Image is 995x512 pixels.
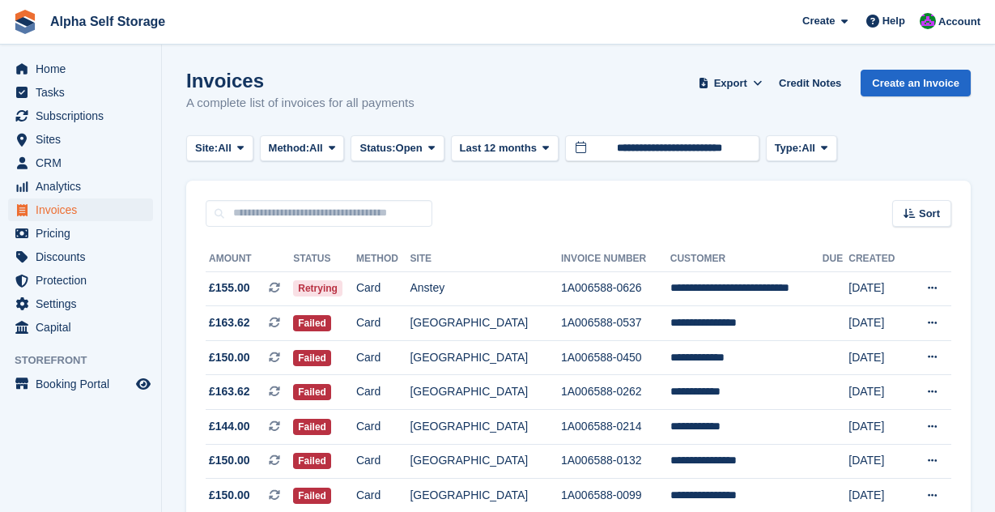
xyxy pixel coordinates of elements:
[356,444,410,479] td: Card
[561,271,670,306] td: 1A006588-0626
[209,452,250,469] span: £150.00
[36,292,133,315] span: Settings
[293,246,356,272] th: Status
[209,314,250,331] span: £163.62
[359,140,395,156] span: Status:
[293,384,331,400] span: Failed
[460,140,537,156] span: Last 12 months
[186,94,415,113] p: A complete list of invoices for all payments
[269,140,310,156] span: Method:
[36,269,133,292] span: Protection
[8,245,153,268] a: menu
[695,70,766,96] button: Export
[561,444,670,479] td: 1A006588-0132
[36,151,133,174] span: CRM
[356,340,410,375] td: Card
[861,70,971,96] a: Create an Invoice
[919,206,940,222] span: Sort
[823,246,848,272] th: Due
[36,105,133,127] span: Subscriptions
[8,373,153,395] a: menu
[561,246,670,272] th: Invoice Number
[36,316,133,339] span: Capital
[882,13,905,29] span: Help
[561,340,670,375] td: 1A006588-0450
[670,246,823,272] th: Customer
[848,340,908,375] td: [DATE]
[410,271,560,306] td: Anstey
[36,128,133,151] span: Sites
[293,488,331,504] span: Failed
[36,373,133,395] span: Booking Portal
[848,444,908,479] td: [DATE]
[848,246,908,272] th: Created
[451,135,559,162] button: Last 12 months
[293,280,342,297] span: Retrying
[36,222,133,245] span: Pricing
[36,175,133,198] span: Analytics
[410,410,560,445] td: [GEOGRAPHIC_DATA]
[293,453,331,469] span: Failed
[351,135,444,162] button: Status: Open
[13,10,37,34] img: stora-icon-8386f47178a22dfd0bd8f6a31ec36ba5ce8667c1dd55bd0f319d3a0aa187defe.svg
[802,13,835,29] span: Create
[8,58,153,80] a: menu
[260,135,345,162] button: Method: All
[561,410,670,445] td: 1A006588-0214
[714,75,747,92] span: Export
[410,375,560,410] td: [GEOGRAPHIC_DATA]
[410,444,560,479] td: [GEOGRAPHIC_DATA]
[356,306,410,341] td: Card
[848,375,908,410] td: [DATE]
[8,269,153,292] a: menu
[8,292,153,315] a: menu
[920,13,936,29] img: James Bambury
[36,245,133,268] span: Discounts
[206,246,293,272] th: Amount
[356,410,410,445] td: Card
[848,410,908,445] td: [DATE]
[356,375,410,410] td: Card
[410,340,560,375] td: [GEOGRAPHIC_DATA]
[218,140,232,156] span: All
[195,140,218,156] span: Site:
[8,198,153,221] a: menu
[134,374,153,394] a: Preview store
[8,128,153,151] a: menu
[848,271,908,306] td: [DATE]
[802,140,815,156] span: All
[209,418,250,435] span: £144.00
[8,81,153,104] a: menu
[561,375,670,410] td: 1A006588-0262
[186,70,415,92] h1: Invoices
[36,81,133,104] span: Tasks
[293,315,331,331] span: Failed
[356,271,410,306] td: Card
[938,14,980,30] span: Account
[772,70,848,96] a: Credit Notes
[8,151,153,174] a: menu
[561,306,670,341] td: 1A006588-0537
[8,105,153,127] a: menu
[44,8,172,35] a: Alpha Self Storage
[410,246,560,272] th: Site
[356,246,410,272] th: Method
[848,306,908,341] td: [DATE]
[396,140,423,156] span: Open
[8,175,153,198] a: menu
[775,140,802,156] span: Type:
[209,349,250,366] span: £150.00
[36,58,133,80] span: Home
[293,419,331,435] span: Failed
[766,135,837,162] button: Type: All
[293,350,331,366] span: Failed
[410,306,560,341] td: [GEOGRAPHIC_DATA]
[8,222,153,245] a: menu
[15,352,161,369] span: Storefront
[209,487,250,504] span: £150.00
[309,140,323,156] span: All
[209,383,250,400] span: £163.62
[186,135,253,162] button: Site: All
[36,198,133,221] span: Invoices
[8,316,153,339] a: menu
